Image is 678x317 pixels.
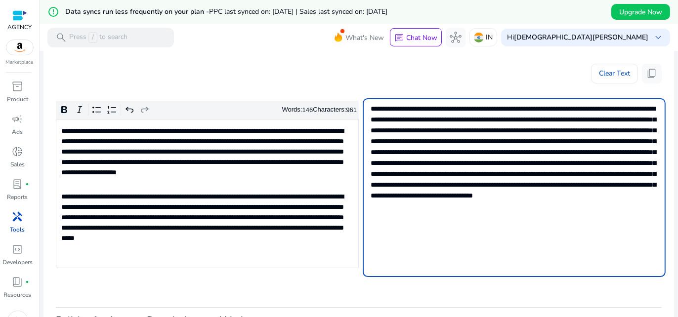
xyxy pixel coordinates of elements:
span: book_4 [12,276,24,288]
label: 146 [302,106,313,114]
span: code_blocks [12,243,24,255]
p: Product [7,95,28,104]
img: in.svg [474,33,484,42]
span: chat [394,33,404,43]
span: campaign [12,113,24,125]
label: 961 [346,106,357,114]
button: chatChat Now [390,28,442,47]
span: lab_profile [12,178,24,190]
span: content_copy [646,68,658,79]
span: PPC last synced on: [DATE] | Sales last synced on: [DATE] [209,7,387,16]
div: Editor toolbar [56,101,359,119]
span: keyboard_arrow_down [652,32,664,43]
button: content_copy [642,64,662,83]
div: Words: Characters: [282,104,357,116]
span: / [88,32,97,43]
button: Upgrade Now [611,4,670,20]
p: Reports [7,193,28,201]
p: Marketplace [6,59,34,66]
p: Tools [10,225,25,234]
img: amazon.svg [6,40,33,55]
p: Chat Now [406,33,437,42]
span: fiber_manual_record [26,182,30,186]
span: What's New [345,29,384,46]
button: hub [446,28,466,47]
p: AGENCY [7,23,32,32]
div: Rich Text Editor. Editing area: main. Press Alt+0 for help. [56,119,359,268]
button: Clear Text [591,64,638,83]
p: Press to search [69,32,127,43]
p: Resources [4,290,32,299]
span: hub [450,32,462,43]
p: IN [486,29,493,46]
b: [DEMOGRAPHIC_DATA][PERSON_NAME] [514,33,648,42]
p: Sales [10,160,25,169]
span: Clear Text [599,64,630,83]
span: fiber_manual_record [26,280,30,284]
span: search [55,32,67,43]
h5: Data syncs run less frequently on your plan - [65,8,387,16]
p: Ads [12,127,23,136]
span: Upgrade Now [619,7,662,17]
p: Hi [507,34,648,41]
p: Developers [2,258,33,267]
span: handyman [12,211,24,223]
span: inventory_2 [12,80,24,92]
span: donut_small [12,146,24,158]
mat-icon: error_outline [47,6,59,18]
